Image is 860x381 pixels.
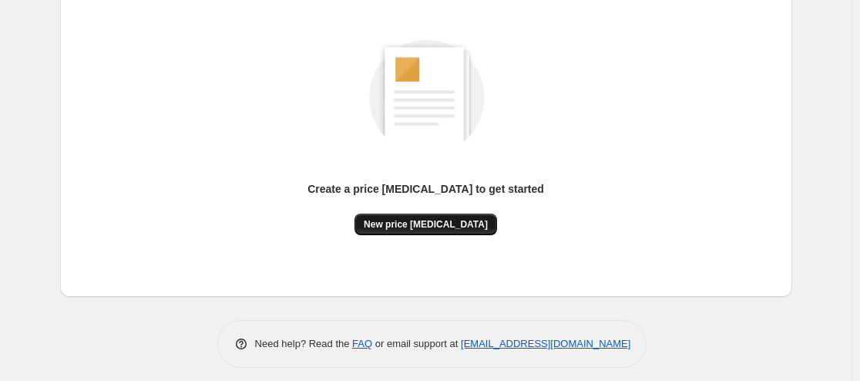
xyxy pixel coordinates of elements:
[372,338,461,349] span: or email support at
[352,338,372,349] a: FAQ
[255,338,353,349] span: Need help? Read the
[354,214,497,235] button: New price [MEDICAL_DATA]
[307,181,544,197] p: Create a price [MEDICAL_DATA] to get started
[461,338,630,349] a: [EMAIL_ADDRESS][DOMAIN_NAME]
[364,218,488,231] span: New price [MEDICAL_DATA]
